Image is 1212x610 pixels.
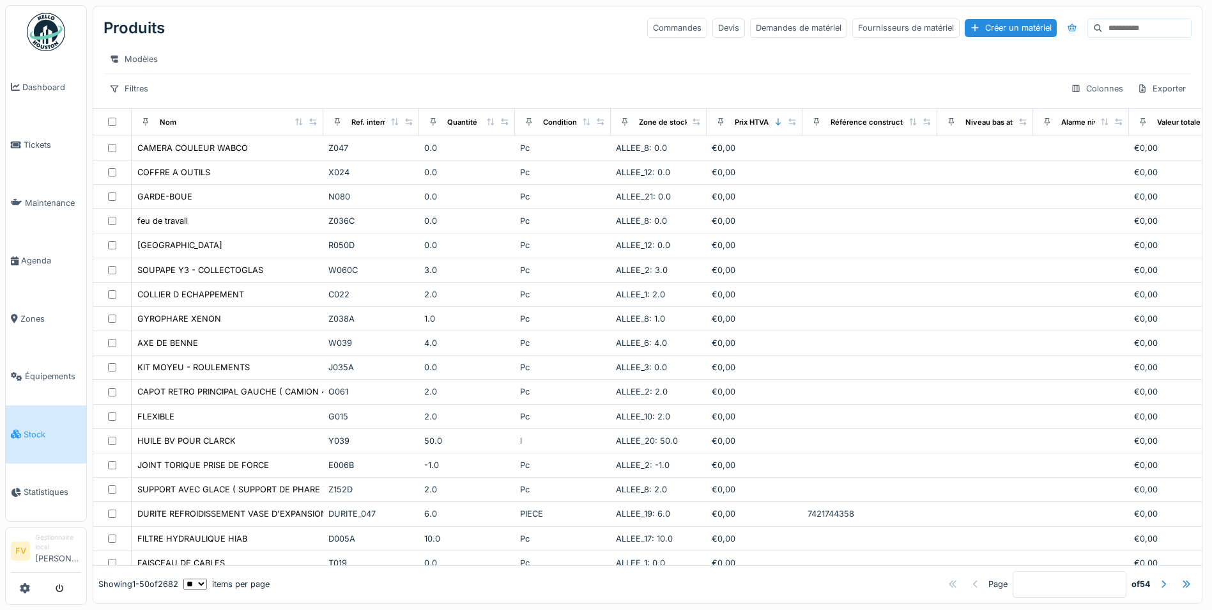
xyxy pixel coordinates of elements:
div: 4.0 [424,337,510,349]
div: Fournisseurs de matériel [852,19,960,37]
div: Demandes de matériel [750,19,847,37]
span: ALLEE_12: 0.0 [616,168,670,177]
div: HUILE BV POUR CLARCK [137,435,236,447]
div: 2.0 [424,288,510,301]
span: Équipements [25,370,81,382]
span: Dashboard [22,81,81,93]
div: l [520,435,606,447]
div: CAMERA COULEUR WABCO [137,142,248,154]
div: €0,00 [712,533,797,545]
div: 0.0 [424,166,510,178]
div: Z036C [328,215,414,227]
div: €0,00 [712,239,797,251]
div: €0,00 [712,142,797,154]
span: ALLEE_6: 4.0 [616,338,667,348]
div: SUPPORT AVEC GLACE ( SUPPORT DE PHARE ) [137,483,326,496]
div: D005A [328,533,414,545]
span: Zones [20,313,81,325]
div: Pc [520,215,606,227]
div: Pc [520,191,606,203]
div: Valeur totale [1157,117,1200,128]
div: items per page [183,578,270,590]
div: CAPOT RETRO PRINCIPAL GAUCHE ( CAMION 470 ET 471 ) [137,386,370,398]
span: ALLEE_8: 1.0 [616,314,665,324]
div: 0.0 [424,557,510,569]
div: 0.0 [424,361,510,373]
span: ALLEE_19: 6.0 [616,509,670,519]
div: Exporter [1131,79,1192,98]
div: €0,00 [712,459,797,471]
div: GYROPHARE XENON [137,313,221,325]
div: Quantité [447,117,477,128]
div: Créer un matériel [965,19,1057,36]
a: Tickets [6,116,86,175]
div: 2.0 [424,483,510,496]
div: GARDE-BOUE [137,191,192,203]
div: C022 [328,288,414,301]
div: FILTRE HYDRAULIQUE HIAB [137,533,247,545]
div: Filtres [104,79,154,98]
div: 2.0 [424,386,510,398]
span: Statistiques [24,486,81,498]
div: €0,00 [712,288,797,301]
span: ALLEE_2: -1.0 [616,460,670,470]
div: Page [988,578,1008,590]
div: SOUPAPE Y3 - COLLECTOGLAS [137,264,263,276]
a: FV Gestionnaire local[PERSON_NAME] [11,533,81,573]
div: Showing 1 - 50 of 2682 [98,578,178,590]
span: ALLEE_8: 0.0 [616,143,667,153]
li: FV [11,542,30,561]
span: ALLEE_3: 0.0 [616,363,667,372]
div: Prix HTVA [735,117,769,128]
div: O061 [328,386,414,398]
div: 3.0 [424,264,510,276]
div: G015 [328,411,414,423]
div: Z047 [328,142,414,154]
div: Z038A [328,313,414,325]
div: Pc [520,483,606,496]
img: Badge_color-CXgf-gQk.svg [27,13,65,51]
div: Pc [520,386,606,398]
div: 50.0 [424,435,510,447]
div: Pc [520,313,606,325]
a: Agenda [6,232,86,290]
div: Devis [712,19,745,37]
div: Pc [520,411,606,423]
div: Alarme niveau bas [1061,117,1125,128]
a: Statistiques [6,464,86,522]
span: ALLEE_8: 0.0 [616,216,667,226]
div: [GEOGRAPHIC_DATA] [137,239,222,251]
div: E006B [328,459,414,471]
span: ALLEE_1: 2.0 [616,290,665,299]
span: ALLEE_8: 2.0 [616,485,667,494]
div: Pc [520,288,606,301]
div: 1.0 [424,313,510,325]
div: W060C [328,264,414,276]
div: J035A [328,361,414,373]
div: 7421744358 [808,508,932,520]
div: 0.0 [424,191,510,203]
a: Zones [6,290,86,348]
div: Pc [520,142,606,154]
a: Dashboard [6,58,86,116]
div: X024 [328,166,414,178]
div: €0,00 [712,483,797,496]
div: Pc [520,337,606,349]
div: Modèles [104,50,164,68]
div: Pc [520,459,606,471]
span: Stock [24,428,81,441]
div: €0,00 [712,264,797,276]
div: -1.0 [424,459,510,471]
div: €0,00 [712,215,797,227]
div: 2.0 [424,411,510,423]
div: €0,00 [712,386,797,398]
div: W039 [328,337,414,349]
div: 0.0 [424,142,510,154]
li: [PERSON_NAME] [35,533,81,570]
div: Pc [520,557,606,569]
div: Pc [520,533,606,545]
a: Maintenance [6,174,86,232]
span: ALLEE_2: 3.0 [616,265,668,275]
div: Zone de stockage [639,117,702,128]
div: JOINT TORIQUE PRISE DE FORCE [137,459,269,471]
